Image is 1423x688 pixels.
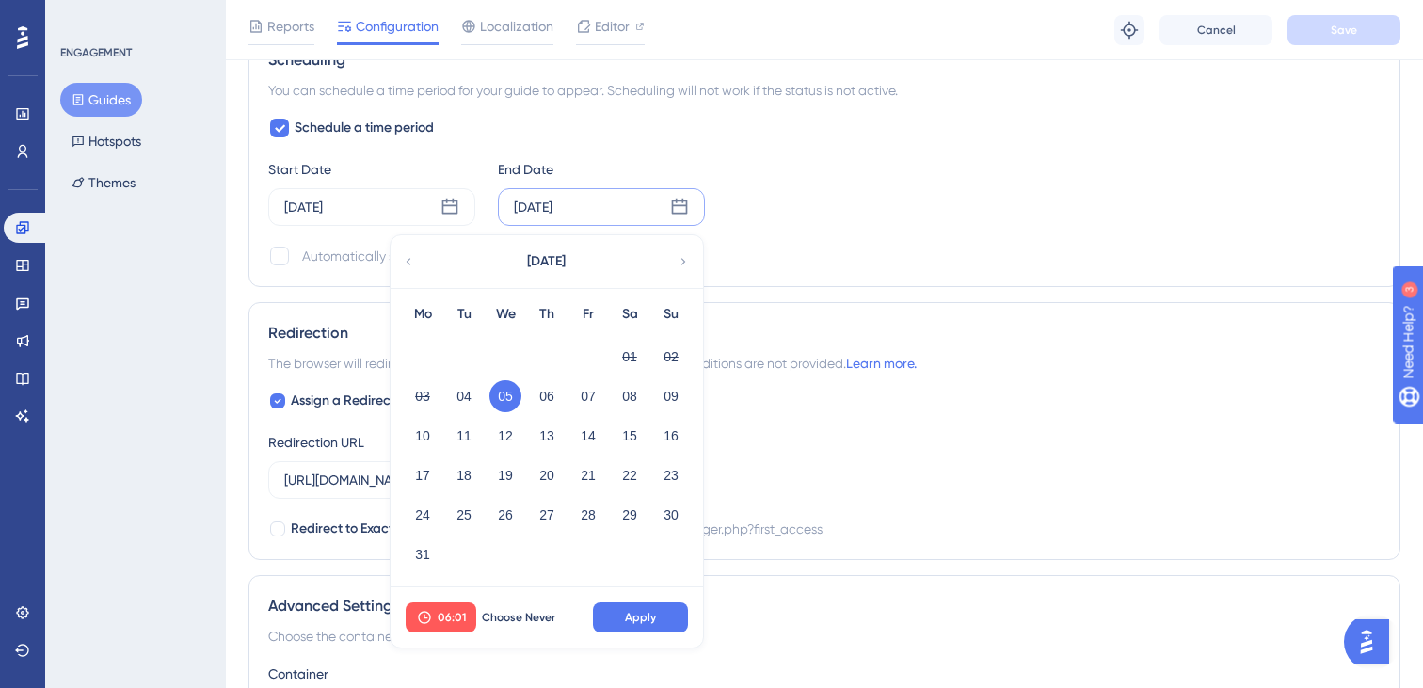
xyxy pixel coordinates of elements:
button: 06:01 [406,602,476,632]
a: Learn more. [846,356,917,371]
span: Cancel [1197,23,1236,38]
button: 07 [572,380,604,412]
span: Choose Never [482,610,555,625]
button: [DATE] [452,243,640,280]
button: 15 [614,420,646,452]
button: 26 [489,499,521,531]
button: 02 [655,341,687,373]
div: End Date [498,158,705,181]
div: We [485,303,526,326]
button: 05 [489,380,521,412]
button: 21 [572,459,604,491]
button: 16 [655,420,687,452]
button: 24 [407,499,439,531]
button: 03 [407,380,439,412]
button: 29 [614,499,646,531]
button: Hotspots [60,124,152,158]
button: Save [1287,15,1400,45]
span: Reports [267,15,314,38]
span: Assign a Redirection URL [291,390,440,412]
button: 06 [531,380,563,412]
input: https://www.example.com/ [284,470,587,490]
button: Cancel [1159,15,1272,45]
div: Container [268,663,1381,685]
button: 17 [407,459,439,491]
button: 25 [448,499,480,531]
span: Save [1331,23,1357,38]
div: Su [650,303,692,326]
div: Choose the container and theme for the guide. [268,625,1381,648]
div: [DATE] [284,196,323,218]
span: Redirect to Exact URL [291,518,420,540]
button: Guides [60,83,142,117]
button: 23 [655,459,687,491]
button: 04 [448,380,480,412]
span: [DATE] [527,250,566,273]
button: 13 [531,420,563,452]
button: 22 [614,459,646,491]
span: Apply [625,610,656,625]
button: 14 [572,420,604,452]
button: 09 [655,380,687,412]
button: 10 [407,420,439,452]
div: Advanced Settings [268,595,1381,617]
button: 20 [531,459,563,491]
button: Apply [593,602,688,632]
div: Fr [568,303,609,326]
span: Editor [595,15,630,38]
span: The browser will redirect to the “Redirection URL” when the Targeting Conditions are not provided. [268,352,917,375]
div: Tu [443,303,485,326]
div: Scheduling [268,49,1381,72]
div: Automatically set as “Inactive” when the scheduled period is over. [302,245,690,267]
div: Th [526,303,568,326]
div: Start Date [268,158,475,181]
div: Redirection [268,322,1381,344]
button: 12 [489,420,521,452]
button: 08 [614,380,646,412]
button: 31 [407,538,439,570]
span: Need Help? [44,5,118,27]
span: 06:01 [438,610,466,625]
button: Choose Never [476,602,561,632]
button: 30 [655,499,687,531]
div: ENGAGEMENT [60,45,132,60]
span: Schedule a time period [295,117,434,139]
button: 28 [572,499,604,531]
button: 27 [531,499,563,531]
div: You can schedule a time period for your guide to appear. Scheduling will not work if the status i... [268,79,1381,102]
div: [DATE] [514,196,552,218]
div: Redirection URL [268,431,364,454]
button: 19 [489,459,521,491]
button: 11 [448,420,480,452]
div: Mo [402,303,443,326]
button: 01 [614,341,646,373]
div: 3 [131,9,136,24]
button: 18 [448,459,480,491]
iframe: UserGuiding AI Assistant Launcher [1344,614,1400,670]
button: Themes [60,166,147,200]
div: Sa [609,303,650,326]
span: Localization [480,15,553,38]
span: Configuration [356,15,439,38]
